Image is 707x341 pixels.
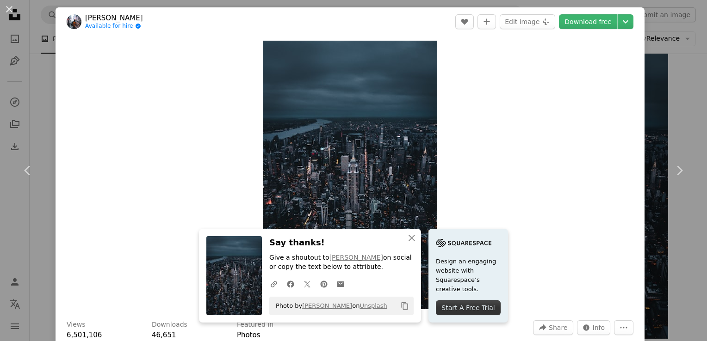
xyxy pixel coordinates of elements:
[85,13,143,23] a: [PERSON_NAME]
[618,14,633,29] button: Choose download size
[360,302,387,309] a: Unsplash
[67,320,86,329] h3: Views
[397,298,413,314] button: Copy to clipboard
[428,229,508,323] a: Design an engaging website with Squarespace’s creative tools.Start A Free Trial
[559,14,617,29] a: Download free
[85,23,143,30] a: Available for hire
[316,274,332,293] a: Share on Pinterest
[478,14,496,29] button: Add to Collection
[455,14,474,29] button: Like
[269,236,414,250] h3: Say thanks!
[302,302,352,309] a: [PERSON_NAME]
[237,331,260,339] a: Photos
[593,321,605,335] span: Info
[436,236,491,250] img: file-1705255347840-230a6ab5bca9image
[332,274,349,293] a: Share over email
[436,256,501,293] span: Design an engaging website with Squarespace’s creative tools.
[651,126,707,215] a: Next
[67,14,81,29] img: Go to Andre Benz's profile
[549,321,567,335] span: Share
[152,331,176,339] span: 46,651
[152,320,187,329] h3: Downloads
[299,274,316,293] a: Share on Twitter
[263,41,437,309] img: aerial photo of city skyline at night
[282,274,299,293] a: Share on Facebook
[614,320,633,335] button: More Actions
[500,14,555,29] button: Edit image
[237,320,273,329] h3: Featured in
[533,320,573,335] button: Share this image
[577,320,611,335] button: Stats about this image
[329,254,383,261] a: [PERSON_NAME]
[67,331,102,339] span: 6,501,106
[263,41,437,309] button: Zoom in on this image
[269,253,414,272] p: Give a shoutout to on social or copy the text below to attribute.
[436,300,501,315] div: Start A Free Trial
[271,298,387,313] span: Photo by on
